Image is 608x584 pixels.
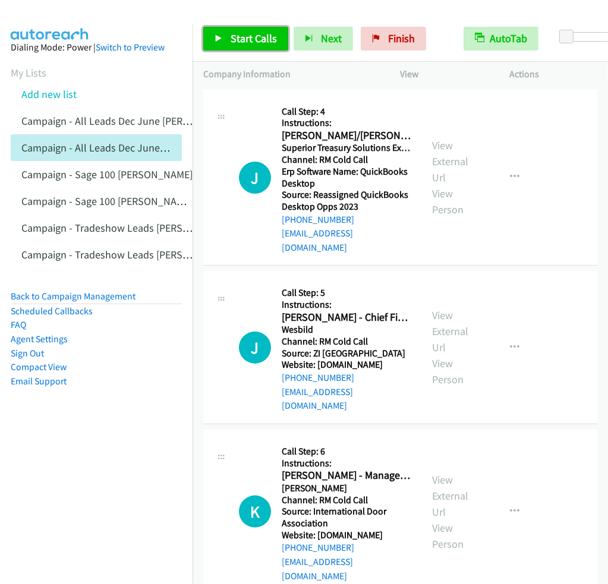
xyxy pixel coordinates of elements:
[21,114,237,128] a: Campaign - All Leads Dec June [PERSON_NAME]
[11,305,93,317] a: Scheduled Callbacks
[282,142,411,154] h5: Superior Treasury Solutions Experts
[282,299,411,311] h5: Instructions:
[282,359,411,371] h5: Website: [DOMAIN_NAME]
[401,67,489,81] p: View
[239,332,271,364] div: The call is yet to be attempted
[231,31,277,45] span: Start Calls
[282,117,411,129] h5: Instructions:
[433,308,469,354] a: View External Url
[239,162,271,194] div: The call is yet to be attempted
[433,356,464,386] a: View Person
[321,31,342,45] span: Next
[11,361,67,373] a: Compact View
[282,324,411,336] h5: Wesbild
[282,129,411,143] h2: [PERSON_NAME]/[PERSON_NAME]
[509,67,597,81] p: Actions
[21,221,231,235] a: Campaign - Tradeshow Leads [PERSON_NAME]
[282,542,354,553] a: [PHONE_NUMBER]
[11,348,44,359] a: Sign Out
[21,248,266,261] a: Campaign - Tradeshow Leads [PERSON_NAME] Cloned
[361,27,426,50] a: Finish
[282,457,411,469] h5: Instructions:
[282,106,411,118] h5: Call Step: 4
[464,27,538,50] button: AutoTab
[239,162,271,194] h1: J
[11,333,68,345] a: Agent Settings
[282,494,411,506] h5: Channel: RM Cold Call
[11,375,67,387] a: Email Support
[96,42,165,53] a: Switch to Preview
[282,482,411,494] h5: [PERSON_NAME]
[282,287,411,299] h5: Call Step: 5
[282,446,411,457] h5: Call Step: 6
[282,336,411,348] h5: Channel: RM Cold Call
[433,138,469,184] a: View External Url
[282,386,353,412] a: [EMAIL_ADDRESS][DOMAIN_NAME]
[282,214,354,225] a: [PHONE_NUMBER]
[433,521,464,551] a: View Person
[239,332,271,364] h1: J
[282,154,411,166] h5: Channel: RM Cold Call
[21,141,272,154] a: Campaign - All Leads Dec June [PERSON_NAME] Cloned
[11,66,46,80] a: My Lists
[294,27,353,50] button: Next
[11,40,182,55] div: Dialing Mode: Power |
[11,319,26,330] a: FAQ
[21,194,227,208] a: Campaign - Sage 100 [PERSON_NAME] Cloned
[282,189,411,212] h5: Source: Reassigned QuickBooks Desktop Opps 2023
[282,506,411,529] h5: Source: International Door Association
[388,31,415,45] span: Finish
[239,495,271,528] div: The call is yet to be attempted
[203,67,379,81] p: Company Information
[21,168,193,181] a: Campaign - Sage 100 [PERSON_NAME]
[282,348,411,359] h5: Source: ZI [GEOGRAPHIC_DATA]
[282,311,411,324] h2: [PERSON_NAME] - Chief Financial Officer
[239,495,271,528] h1: K
[433,187,464,216] a: View Person
[282,166,411,189] h5: Erp Software Name: QuickBooks Desktop
[203,27,288,50] a: Start Calls
[282,556,353,582] a: [EMAIL_ADDRESS][DOMAIN_NAME]
[433,473,469,519] a: View External Url
[282,469,411,482] h2: [PERSON_NAME] - Manager, Tax Accounting & Bookkeeping
[282,372,354,383] a: [PHONE_NUMBER]
[21,87,77,101] a: Add new list
[11,291,136,302] a: Back to Campaign Management
[282,529,411,541] h5: Website: [DOMAIN_NAME]
[282,228,353,253] a: [EMAIL_ADDRESS][DOMAIN_NAME]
